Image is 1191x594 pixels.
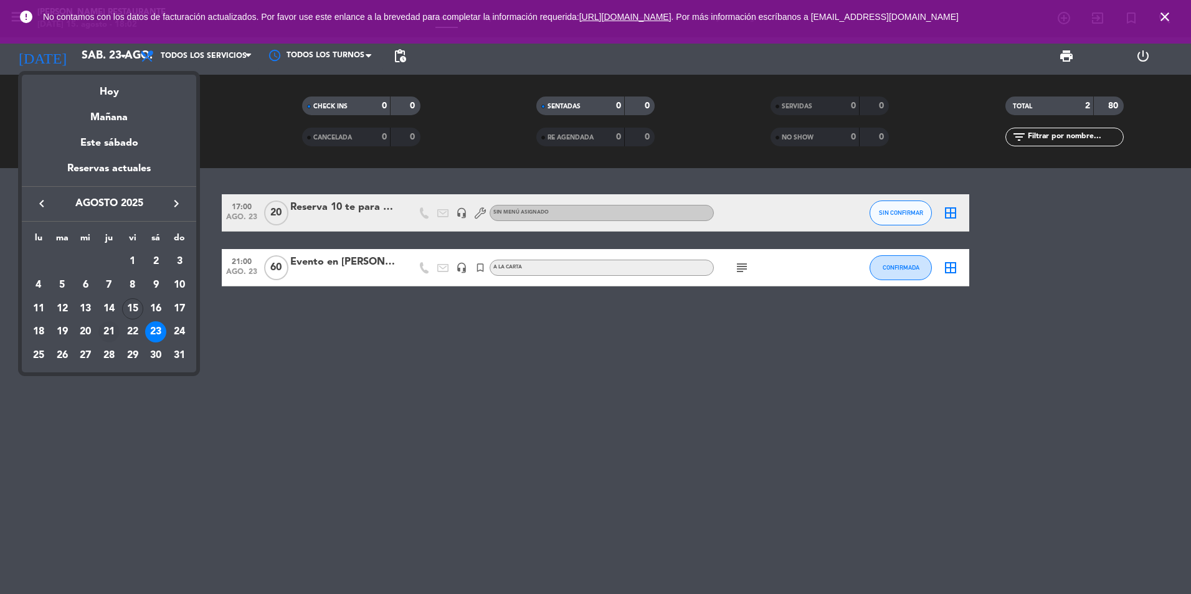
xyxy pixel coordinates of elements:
div: 22 [122,321,143,342]
td: 17 de agosto de 2025 [168,297,191,321]
div: 30 [145,345,166,366]
td: 15 de agosto de 2025 [121,297,145,321]
td: 3 de agosto de 2025 [168,250,191,273]
div: 16 [145,298,166,319]
div: 21 [98,321,120,342]
td: 13 de agosto de 2025 [74,297,97,321]
td: 4 de agosto de 2025 [27,273,50,297]
div: Este sábado [22,126,196,161]
div: 20 [75,321,96,342]
td: 7 de agosto de 2025 [97,273,121,297]
div: 1 [122,251,143,272]
th: lunes [27,231,50,250]
span: agosto 2025 [53,196,165,212]
div: 28 [98,345,120,366]
div: 12 [52,298,73,319]
td: 2 de agosto de 2025 [145,250,168,273]
td: 14 de agosto de 2025 [97,297,121,321]
div: 10 [169,275,190,296]
th: domingo [168,231,191,250]
div: 14 [98,298,120,319]
div: 27 [75,345,96,366]
div: 8 [122,275,143,296]
div: 2 [145,251,166,272]
th: martes [50,231,74,250]
div: 31 [169,345,190,366]
div: 19 [52,321,73,342]
td: 23 de agosto de 2025 [145,320,168,344]
td: 21 de agosto de 2025 [97,320,121,344]
td: 12 de agosto de 2025 [50,297,74,321]
div: 24 [169,321,190,342]
td: 30 de agosto de 2025 [145,344,168,367]
div: 11 [28,298,49,319]
td: 25 de agosto de 2025 [27,344,50,367]
td: 29 de agosto de 2025 [121,344,145,367]
td: AGO. [27,250,121,273]
td: 24 de agosto de 2025 [168,320,191,344]
div: Mañana [22,100,196,126]
td: 19 de agosto de 2025 [50,320,74,344]
div: 26 [52,345,73,366]
td: 27 de agosto de 2025 [74,344,97,367]
div: 9 [145,275,166,296]
div: 23 [145,321,166,342]
td: 8 de agosto de 2025 [121,273,145,297]
td: 26 de agosto de 2025 [50,344,74,367]
button: keyboard_arrow_left [31,196,53,212]
th: jueves [97,231,121,250]
th: viernes [121,231,145,250]
div: 7 [98,275,120,296]
td: 18 de agosto de 2025 [27,320,50,344]
td: 6 de agosto de 2025 [74,273,97,297]
div: 5 [52,275,73,296]
div: 3 [169,251,190,272]
td: 10 de agosto de 2025 [168,273,191,297]
th: sábado [145,231,168,250]
td: 16 de agosto de 2025 [145,297,168,321]
div: 18 [28,321,49,342]
th: miércoles [74,231,97,250]
td: 1 de agosto de 2025 [121,250,145,273]
td: 22 de agosto de 2025 [121,320,145,344]
div: 4 [28,275,49,296]
div: 6 [75,275,96,296]
td: 20 de agosto de 2025 [74,320,97,344]
div: 25 [28,345,49,366]
td: 11 de agosto de 2025 [27,297,50,321]
div: 29 [122,345,143,366]
td: 28 de agosto de 2025 [97,344,121,367]
div: 13 [75,298,96,319]
i: keyboard_arrow_left [34,196,49,211]
div: 17 [169,298,190,319]
div: 15 [122,298,143,319]
div: Hoy [22,75,196,100]
td: 31 de agosto de 2025 [168,344,191,367]
i: keyboard_arrow_right [169,196,184,211]
td: 9 de agosto de 2025 [145,273,168,297]
div: Reservas actuales [22,161,196,186]
button: keyboard_arrow_right [165,196,187,212]
td: 5 de agosto de 2025 [50,273,74,297]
